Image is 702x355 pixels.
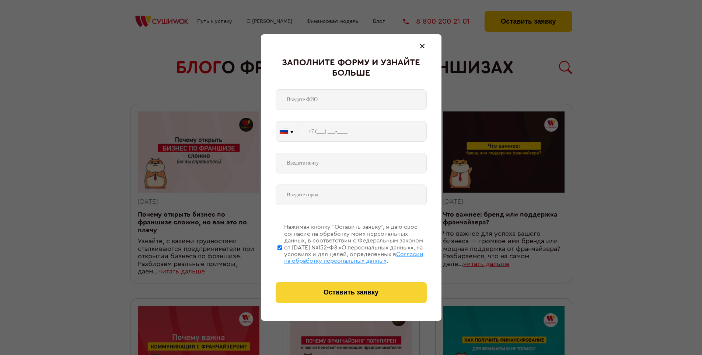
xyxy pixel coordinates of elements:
[284,224,427,264] div: Нажимая кнопку “Оставить заявку”, я даю свое согласие на обработку моих персональных данных, в со...
[276,153,427,173] input: Введите почту
[297,121,427,142] input: +7 (___) ___-____
[284,251,423,264] span: Согласии на обработку персональных данных
[276,121,297,141] button: 🇷🇺
[276,185,427,205] input: Введите город
[276,89,427,110] input: Введите ФИО
[276,282,427,303] button: Оставить заявку
[276,58,427,78] div: Заполните форму и узнайте больше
